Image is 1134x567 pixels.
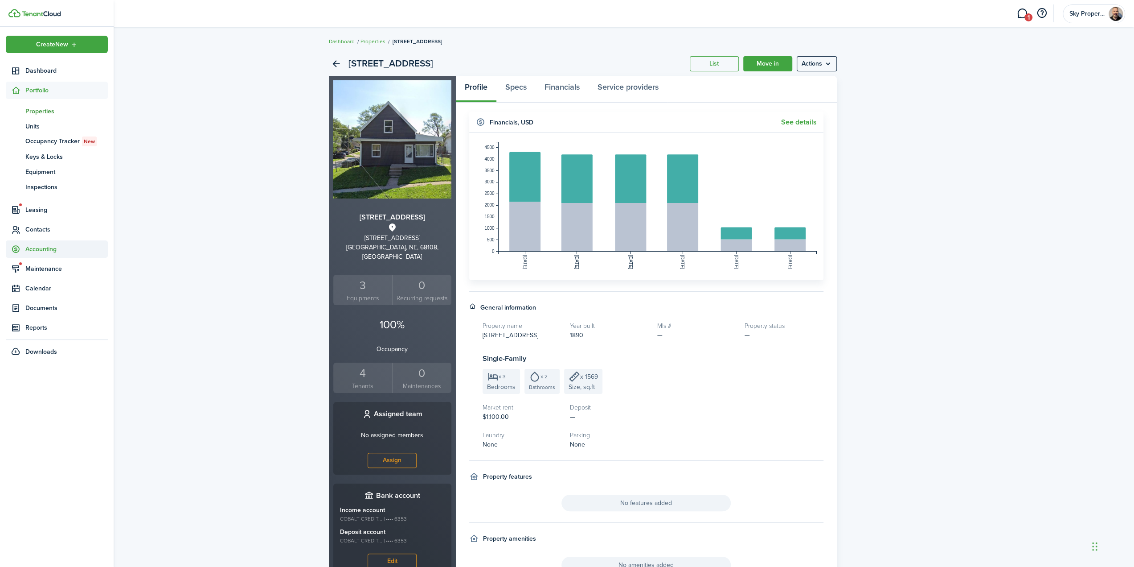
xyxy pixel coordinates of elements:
span: Reports [25,323,108,332]
a: Move in [743,56,792,71]
div: 0 [395,277,449,294]
a: 0Maintenances [392,363,451,393]
span: 1890 [570,331,583,340]
h4: Property amenities [483,534,536,543]
h2: [STREET_ADDRESS] [348,56,433,71]
tspan: [DATE] [680,255,685,269]
span: Bedrooms [487,382,516,392]
span: Occupancy Tracker [25,137,108,146]
h4: Financials , USD [490,118,533,127]
button: Open resource center [1034,6,1049,21]
tspan: 3500 [484,168,495,173]
span: Documents [25,303,108,313]
h5: Property status [745,321,823,331]
tspan: 4000 [484,157,495,161]
tspan: [DATE] [787,255,792,269]
p: 100% [333,316,451,333]
span: Leasing [25,205,108,215]
a: Reports [6,319,108,336]
span: Bathrooms [529,383,555,391]
button: Open menu [797,56,837,71]
img: TenantCloud [8,9,20,17]
h5: Mls # [657,321,736,331]
a: Properties [360,37,385,46]
img: Property avatar [333,80,451,199]
span: Sky Properties [1069,11,1105,17]
h3: Bank account [376,490,420,501]
a: Messaging [1014,2,1031,25]
iframe: Chat Widget [986,471,1134,567]
h4: Property features [483,472,532,481]
span: x 1569 [580,372,598,381]
span: None [570,440,585,449]
span: No features added [561,495,731,511]
a: See details [781,118,817,126]
small: Tenants [336,381,390,391]
menu-btn: Actions [797,56,837,71]
tspan: 500 [487,237,494,242]
span: Units [25,122,108,131]
span: [STREET_ADDRESS] [483,331,538,340]
span: 1 [1024,13,1032,21]
tspan: 2500 [484,191,495,196]
tspan: [DATE] [733,255,738,269]
span: — [657,331,663,340]
tspan: 1000 [484,226,495,231]
span: Maintenance [25,264,108,273]
div: 0 [395,365,449,382]
h5: Year built [570,321,648,331]
a: Financials [536,76,589,103]
a: Dashboard [329,37,355,46]
h5: Deposit [570,403,648,412]
span: New [84,137,95,145]
tspan: 2000 [484,203,495,207]
img: Sky Properties [1109,7,1123,21]
h5: Market rent [483,403,561,412]
a: 0 Recurring requests [392,275,451,306]
div: 3 [336,277,390,294]
span: None [483,440,498,449]
span: Portfolio [25,86,108,95]
div: [STREET_ADDRESS] [333,233,451,243]
div: 4 [336,365,390,382]
span: Create New [36,41,68,48]
span: Calendar [25,284,108,293]
tspan: 0 [491,249,494,254]
h5: Property name [483,321,561,331]
tspan: [DATE] [628,255,633,269]
span: x 2 [540,374,548,379]
a: Back [329,56,344,71]
span: Inspections [25,182,108,192]
small: Maintenances [395,381,449,391]
p: Occupancy [333,344,451,354]
small: Equipments [336,294,390,303]
h5: Parking [570,430,648,440]
span: [STREET_ADDRESS] [393,37,442,46]
span: Downloads [25,347,57,356]
a: Equipment [6,164,108,179]
tspan: 1500 [484,214,495,219]
h3: [STREET_ADDRESS] [333,212,451,223]
h3: Assigned team [374,409,422,420]
span: Keys & Locks [25,152,108,161]
h3: Single-Family [483,353,823,364]
button: Open menu [6,36,108,53]
a: Properties [6,103,108,119]
button: Assign [368,453,417,468]
a: Keys & Locks [6,149,108,164]
small: Recurring requests [395,294,449,303]
a: Occupancy TrackerNew [6,134,108,149]
p: No assigned members [361,430,423,440]
tspan: 3000 [484,179,495,184]
a: 3Equipments [333,275,393,306]
a: Inspections [6,179,108,195]
a: Service providers [589,76,667,103]
span: Contacts [25,225,108,234]
span: — [570,412,575,422]
a: Specs [496,76,536,103]
span: Accounting [25,244,108,254]
a: Units [6,119,108,134]
tspan: 4500 [484,145,495,150]
p: Income account [340,505,445,515]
